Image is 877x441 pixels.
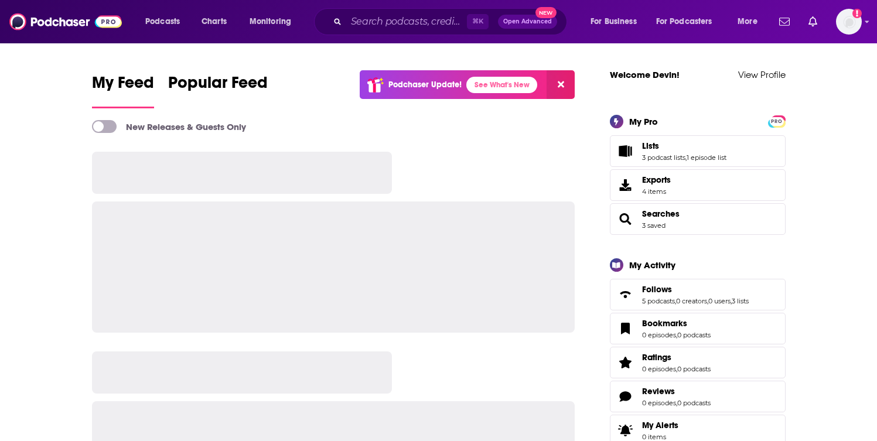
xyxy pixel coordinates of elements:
a: 3 podcast lists [642,153,685,162]
a: New Releases & Guests Only [92,120,246,133]
span: 0 items [642,433,678,441]
span: , [685,153,687,162]
button: Show profile menu [836,9,862,35]
span: Open Advanced [503,19,552,25]
span: , [676,399,677,407]
input: Search podcasts, credits, & more... [346,12,467,31]
a: Charts [194,12,234,31]
a: Welcome Devin! [610,69,680,80]
a: My Feed [92,73,154,108]
span: , [707,297,708,305]
span: , [676,331,677,339]
a: 5 podcasts [642,297,675,305]
a: Show notifications dropdown [804,12,822,32]
a: Bookmarks [642,318,711,329]
span: My Alerts [642,420,678,430]
a: Bookmarks [614,320,637,337]
span: Follows [642,284,672,295]
a: 0 episodes [642,365,676,373]
a: View Profile [738,69,786,80]
div: My Pro [629,116,658,127]
a: Show notifications dropdown [774,12,794,32]
span: Monitoring [250,13,291,30]
span: Ratings [610,347,786,378]
a: 3 saved [642,221,666,230]
a: 1 episode list [687,153,726,162]
span: Podcasts [145,13,180,30]
span: Charts [202,13,227,30]
button: open menu [649,12,729,31]
span: Lists [610,135,786,167]
span: Lists [642,141,659,151]
span: Follows [610,279,786,310]
span: More [738,13,757,30]
span: , [731,297,732,305]
span: New [535,7,557,18]
span: Exports [614,177,637,193]
a: 0 podcasts [677,399,711,407]
button: open menu [729,12,772,31]
button: Open AdvancedNew [498,15,557,29]
p: Podchaser Update! [388,80,462,90]
a: Searches [614,211,637,227]
a: Exports [610,169,786,201]
a: Searches [642,208,680,219]
a: Follows [642,284,749,295]
a: See What's New [466,77,537,93]
a: 0 podcasts [677,365,711,373]
a: 0 users [708,297,731,305]
span: ⌘ K [467,14,489,29]
span: Reviews [610,381,786,412]
span: Bookmarks [642,318,687,329]
span: Searches [610,203,786,235]
a: PRO [770,116,784,125]
a: Ratings [614,354,637,371]
span: For Business [591,13,637,30]
span: Exports [642,175,671,185]
img: Podchaser - Follow, Share and Rate Podcasts [9,11,122,33]
a: Follows [614,286,637,303]
button: open menu [137,12,195,31]
div: My Activity [629,259,675,271]
svg: Add a profile image [852,9,862,18]
span: My Feed [92,73,154,100]
span: , [675,297,676,305]
a: Lists [614,143,637,159]
button: open menu [582,12,651,31]
a: 0 episodes [642,399,676,407]
span: , [676,365,677,373]
a: 3 lists [732,297,749,305]
a: 0 episodes [642,331,676,339]
div: Search podcasts, credits, & more... [325,8,578,35]
span: Popular Feed [168,73,268,100]
a: 0 creators [676,297,707,305]
span: Bookmarks [610,313,786,344]
img: User Profile [836,9,862,35]
span: Ratings [642,352,671,363]
span: Logged in as sschroeder [836,9,862,35]
a: Ratings [642,352,711,363]
a: Popular Feed [168,73,268,108]
span: For Podcasters [656,13,712,30]
a: Lists [642,141,726,151]
span: Reviews [642,386,675,396]
button: open menu [241,12,306,31]
span: 4 items [642,187,671,196]
span: PRO [770,117,784,126]
a: Reviews [642,386,711,396]
a: 0 podcasts [677,331,711,339]
a: Reviews [614,388,637,405]
span: My Alerts [614,422,637,439]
